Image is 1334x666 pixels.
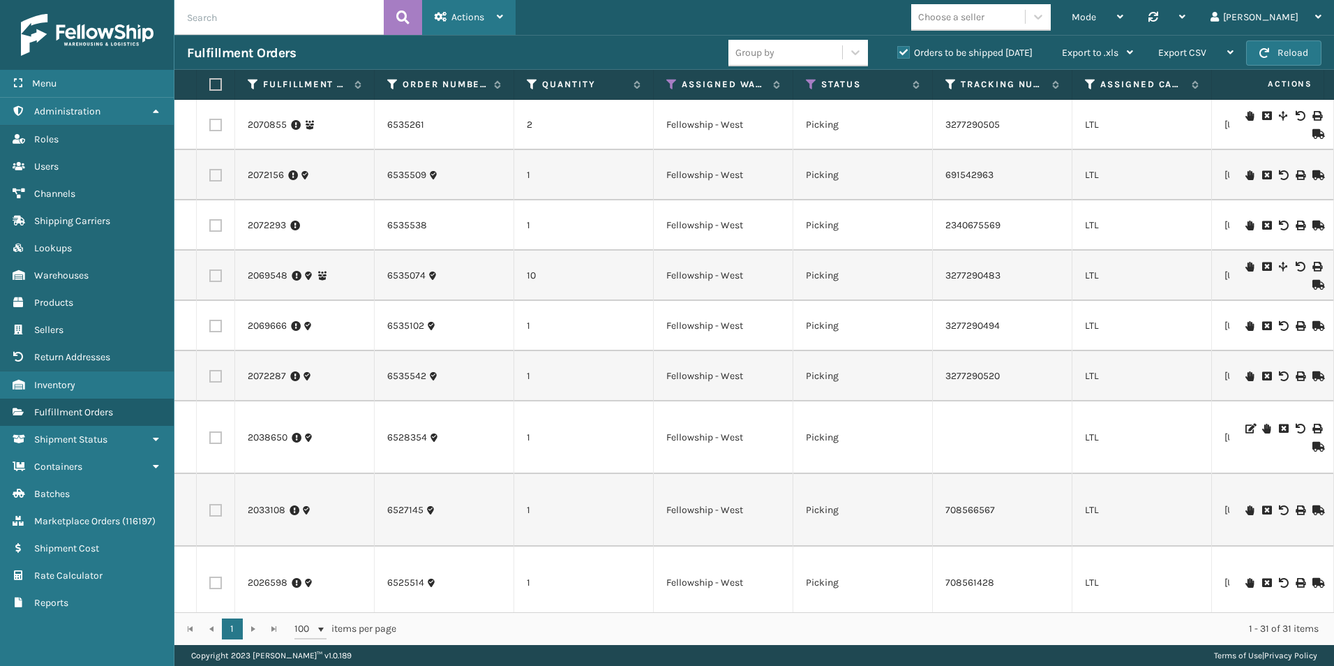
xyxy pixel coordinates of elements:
[654,100,793,150] td: Fellowship - West
[1245,111,1254,121] i: On Hold
[34,161,59,172] span: Users
[34,269,89,281] span: Warehouses
[1279,505,1287,515] i: Void BOL
[1312,280,1321,290] i: Mark as Shipped
[1245,262,1254,272] i: On Hold
[187,45,296,61] h3: Fulfillment Orders
[1312,442,1321,452] i: Mark as Shipped
[387,431,427,445] a: 6528354
[1279,578,1287,588] i: Void BOL
[654,351,793,401] td: Fellowship - West
[34,105,100,117] span: Administration
[1262,578,1271,588] i: Cancel Fulfillment Order
[1072,474,1212,547] td: LTL
[1312,371,1321,381] i: Mark as Shipped
[1312,262,1321,272] i: Print BOL
[1072,351,1212,401] td: LTL
[34,597,68,609] span: Reports
[1072,100,1212,150] td: LTL
[1296,221,1304,230] i: Print BOL
[933,200,1072,251] td: 2340675569
[1296,111,1304,121] i: Void BOL
[1245,221,1254,230] i: On Hold
[918,10,984,24] div: Choose a seller
[1312,505,1321,515] i: Mark as Shipped
[1312,578,1321,588] i: Mark as Shipped
[793,351,933,401] td: Picking
[1072,11,1096,23] span: Mode
[34,434,107,445] span: Shipment Status
[793,547,933,619] td: Picking
[1262,262,1271,272] i: Cancel Fulfillment Order
[1245,371,1254,381] i: On Hold
[735,45,774,60] div: Group by
[387,269,426,283] a: 6535074
[821,78,906,91] label: Status
[654,251,793,301] td: Fellowship - West
[248,576,287,590] a: 2026598
[1312,221,1321,230] i: Mark as Shipped
[1279,221,1287,230] i: Void BOL
[1296,170,1304,180] i: Print BOL
[514,351,654,401] td: 1
[654,301,793,351] td: Fellowship - West
[1262,321,1271,331] i: Cancel Fulfillment Order
[34,406,113,418] span: Fulfillment Orders
[1312,321,1321,331] i: Mark as Shipped
[933,547,1072,619] td: 708561428
[514,251,654,301] td: 10
[34,297,73,309] span: Products
[793,251,933,301] td: Picking
[933,301,1072,351] td: 3277290494
[654,200,793,251] td: Fellowship - West
[1279,170,1287,180] i: Void BOL
[1262,371,1271,381] i: Cancel Fulfillment Order
[1279,424,1287,434] i: Cancel Fulfillment Order
[1279,371,1287,381] i: Void BOL
[961,78,1045,91] label: Tracking Number
[1072,547,1212,619] td: LTL
[387,369,426,383] a: 6535542
[248,369,286,383] a: 2072287
[514,150,654,200] td: 1
[654,547,793,619] td: Fellowship - West
[1214,645,1317,666] div: |
[248,219,286,232] a: 2072293
[514,547,654,619] td: 1
[933,150,1072,200] td: 691542963
[1072,251,1212,301] td: LTL
[514,100,654,150] td: 2
[1279,321,1287,331] i: Void BOL
[793,100,933,150] td: Picking
[387,118,424,132] a: 6535261
[1312,170,1321,180] i: Mark as Shipped
[34,542,99,554] span: Shipment Cost
[1262,111,1271,121] i: Cancel Fulfillment Order
[897,47,1033,59] label: Orders to be shipped [DATE]
[248,503,285,517] a: 2033108
[933,474,1072,547] td: 708566567
[1224,73,1321,96] span: Actions
[933,251,1072,301] td: 3277290483
[387,219,427,232] a: 6535538
[248,319,287,333] a: 2069666
[1264,651,1317,660] a: Privacy Policy
[793,474,933,547] td: Picking
[1158,47,1206,59] span: Export CSV
[1245,505,1254,515] i: On Hold
[34,379,75,391] span: Inventory
[248,431,287,445] a: 2038650
[793,301,933,351] td: Picking
[387,168,426,182] a: 6535509
[654,401,793,474] td: Fellowship - West
[1246,40,1321,66] button: Reload
[654,474,793,547] td: Fellowship - West
[248,269,287,283] a: 2069548
[21,14,153,56] img: logo
[387,503,424,517] a: 6527145
[514,200,654,251] td: 1
[1279,111,1287,121] i: Split Fulfillment Order
[122,515,156,527] span: ( 116197 )
[416,622,1319,636] div: 1 - 31 of 31 items
[34,324,63,336] span: Sellers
